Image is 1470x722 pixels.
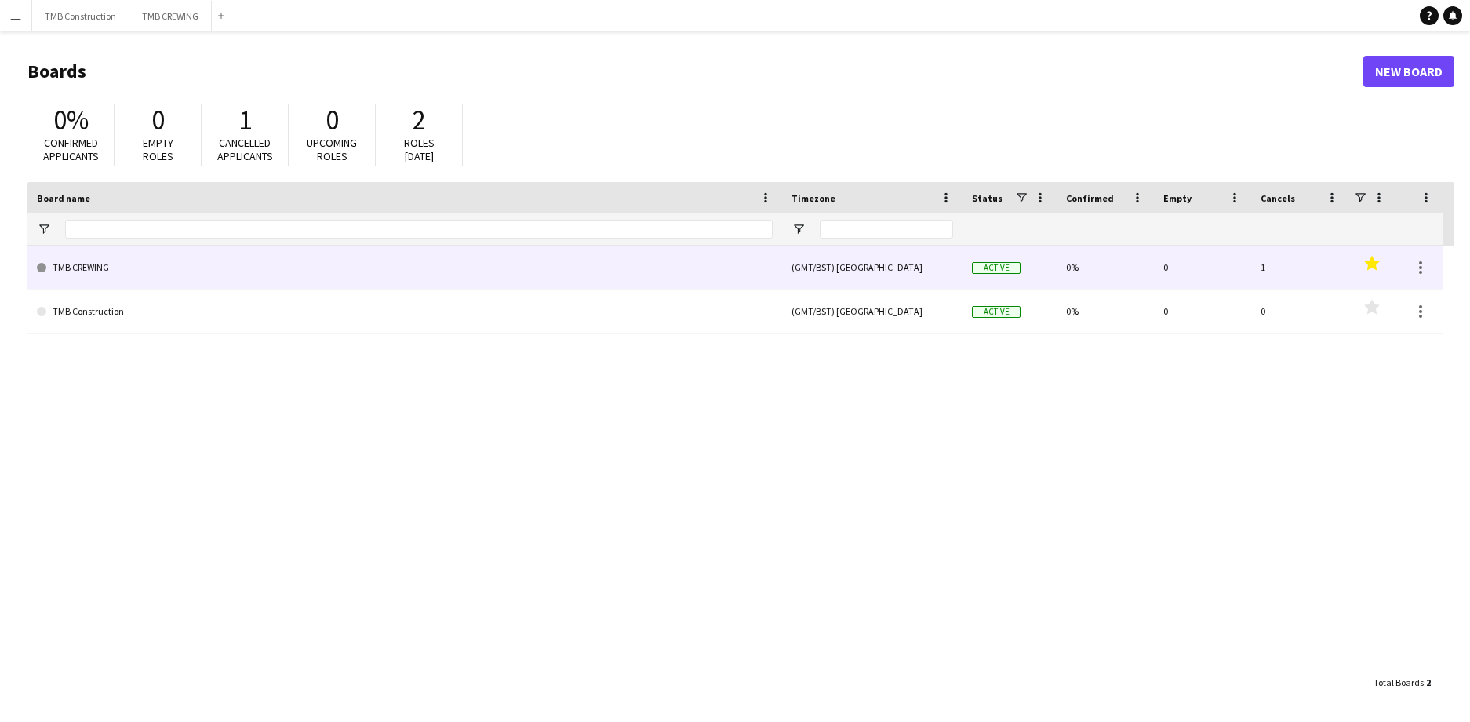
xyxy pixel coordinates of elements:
[37,290,773,334] a: TMB Construction
[1261,192,1295,204] span: Cancels
[972,192,1002,204] span: Status
[37,246,773,290] a: TMB CREWING
[32,1,129,31] button: TMB Construction
[37,192,90,204] span: Board name
[53,103,89,137] span: 0%
[1251,290,1348,333] div: 0
[1363,56,1454,87] a: New Board
[972,262,1021,274] span: Active
[1154,246,1251,289] div: 0
[404,136,435,163] span: Roles [DATE]
[1057,290,1154,333] div: 0%
[1374,667,1431,698] div: :
[143,136,173,163] span: Empty roles
[782,290,962,333] div: (GMT/BST) [GEOGRAPHIC_DATA]
[129,1,212,31] button: TMB CREWING
[27,60,1363,83] h1: Boards
[1057,246,1154,289] div: 0%
[413,103,426,137] span: 2
[238,103,252,137] span: 1
[326,103,339,137] span: 0
[1374,676,1424,688] span: Total Boards
[1163,192,1192,204] span: Empty
[972,306,1021,318] span: Active
[1251,246,1348,289] div: 1
[217,136,273,163] span: Cancelled applicants
[1066,192,1114,204] span: Confirmed
[307,136,357,163] span: Upcoming roles
[782,246,962,289] div: (GMT/BST) [GEOGRAPHIC_DATA]
[820,220,953,239] input: Timezone Filter Input
[1426,676,1431,688] span: 2
[151,103,165,137] span: 0
[37,222,51,236] button: Open Filter Menu
[791,222,806,236] button: Open Filter Menu
[43,136,99,163] span: Confirmed applicants
[65,220,773,239] input: Board name Filter Input
[1154,290,1251,333] div: 0
[791,192,835,204] span: Timezone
